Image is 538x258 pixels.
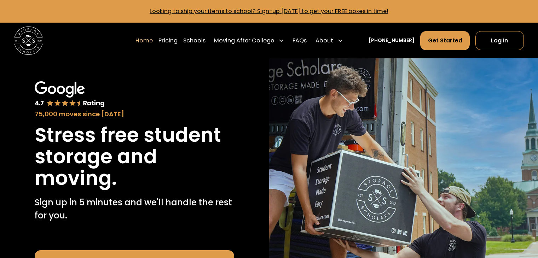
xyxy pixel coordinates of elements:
[183,31,206,51] a: Schools
[35,124,234,189] h1: Stress free student storage and moving.
[293,31,307,51] a: FAQs
[313,31,346,51] div: About
[135,31,153,51] a: Home
[420,31,469,50] a: Get Started
[150,7,388,15] a: Looking to ship your items to school? Sign-up [DATE] to get your FREE boxes in time!
[35,109,234,119] div: 75,000 moves since [DATE]
[369,37,415,44] a: [PHONE_NUMBER]
[35,196,234,222] p: Sign up in 5 minutes and we'll handle the rest for you.
[475,31,524,50] a: Log In
[211,31,287,51] div: Moving After College
[35,81,104,108] img: Google 4.7 star rating
[158,31,178,51] a: Pricing
[14,27,43,55] img: Storage Scholars main logo
[214,36,274,45] div: Moving After College
[316,36,333,45] div: About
